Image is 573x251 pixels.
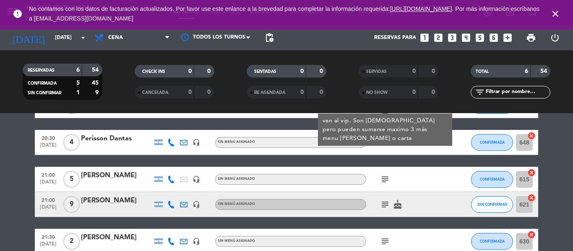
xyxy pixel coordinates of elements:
[550,9,560,19] i: close
[81,232,152,243] div: [PERSON_NAME]
[300,89,304,95] strong: 0
[218,140,255,144] span: Sin menú asignado
[380,236,390,246] i: subject
[485,88,550,97] input: Filtrar por nombre...
[471,233,513,250] button: CONFIRMADA
[366,91,388,95] span: NO SHOW
[543,25,567,50] div: LOG OUT
[540,68,549,74] strong: 54
[28,68,55,72] span: RESERVADAS
[366,70,387,74] span: SERVIDAS
[28,91,61,95] span: SIN CONFIRMAR
[63,233,80,250] span: 2
[419,32,430,43] i: looks_one
[142,91,168,95] span: CANCELADA
[142,70,165,74] span: CHECK INS
[38,133,59,142] span: 20:30
[480,177,505,181] span: CONFIRMADA
[380,199,390,210] i: subject
[412,68,416,74] strong: 0
[525,68,528,74] strong: 6
[28,81,57,85] span: CONFIRMADA
[471,196,513,213] button: SIN CONFIRMAR
[320,89,325,95] strong: 0
[488,32,499,43] i: looks_6
[29,5,539,22] a: . Por más información escríbanos a [EMAIL_ADDRESS][DOMAIN_NAME]
[76,80,80,86] strong: 5
[78,33,88,43] i: arrow_drop_down
[81,170,152,181] div: [PERSON_NAME]
[63,134,80,151] span: 4
[95,90,100,96] strong: 9
[188,68,192,74] strong: 0
[38,204,59,214] span: [DATE]
[432,68,437,74] strong: 0
[193,176,200,183] i: headset_mic
[432,89,437,95] strong: 0
[92,80,100,86] strong: 45
[527,194,536,202] i: cancel
[480,140,505,145] span: CONFIRMADA
[320,68,325,74] strong: 0
[76,90,80,96] strong: 1
[477,202,507,207] span: SIN CONFIRMAR
[412,89,416,95] strong: 0
[81,133,152,144] div: Perisson Dantas
[476,70,489,74] span: TOTAL
[108,35,123,41] span: Cena
[527,168,536,177] i: cancel
[374,35,416,41] span: Reservas para
[92,67,100,73] strong: 54
[447,32,458,43] i: looks_3
[38,170,59,179] span: 21:00
[63,196,80,213] span: 9
[38,142,59,152] span: [DATE]
[390,5,452,12] a: [URL][DOMAIN_NAME]
[471,171,513,188] button: CONFIRMADA
[29,5,539,22] span: No contamos con los datos de facturación actualizados. Por favor use este enlance a la brevedad p...
[300,68,304,74] strong: 0
[63,171,80,188] span: 5
[193,201,200,208] i: headset_mic
[207,68,212,74] strong: 0
[433,32,444,43] i: looks_two
[527,230,536,239] i: cancel
[207,89,212,95] strong: 0
[474,32,485,43] i: looks_5
[254,91,285,95] span: RE AGENDADA
[38,179,59,189] span: [DATE]
[38,232,59,241] span: 21:30
[193,238,200,245] i: headset_mic
[254,70,276,74] span: SENTADAS
[461,32,471,43] i: looks_4
[527,132,536,140] i: cancel
[502,32,513,43] i: add_box
[76,67,80,73] strong: 6
[475,87,485,97] i: filter_list
[38,195,59,204] span: 21:00
[323,116,448,143] div: van al vip. Son [DEMOGRAPHIC_DATA] pero pueden sumarse maximo 3 más menu [PERSON_NAME] o carta
[480,239,505,243] span: CONFIRMADA
[6,28,51,47] i: [DATE]
[380,174,390,184] i: subject
[193,139,200,146] i: headset_mic
[393,199,403,210] i: cake
[218,239,255,243] span: Sin menú asignado
[188,89,192,95] strong: 0
[526,33,536,43] span: print
[38,241,59,251] span: [DATE]
[550,33,560,43] i: power_settings_new
[264,33,274,43] span: pending_actions
[471,134,513,151] button: CONFIRMADA
[81,195,152,206] div: [PERSON_NAME]
[13,9,23,19] i: error
[218,202,255,206] span: Sin menú asignado
[218,177,255,181] span: Sin menú asignado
